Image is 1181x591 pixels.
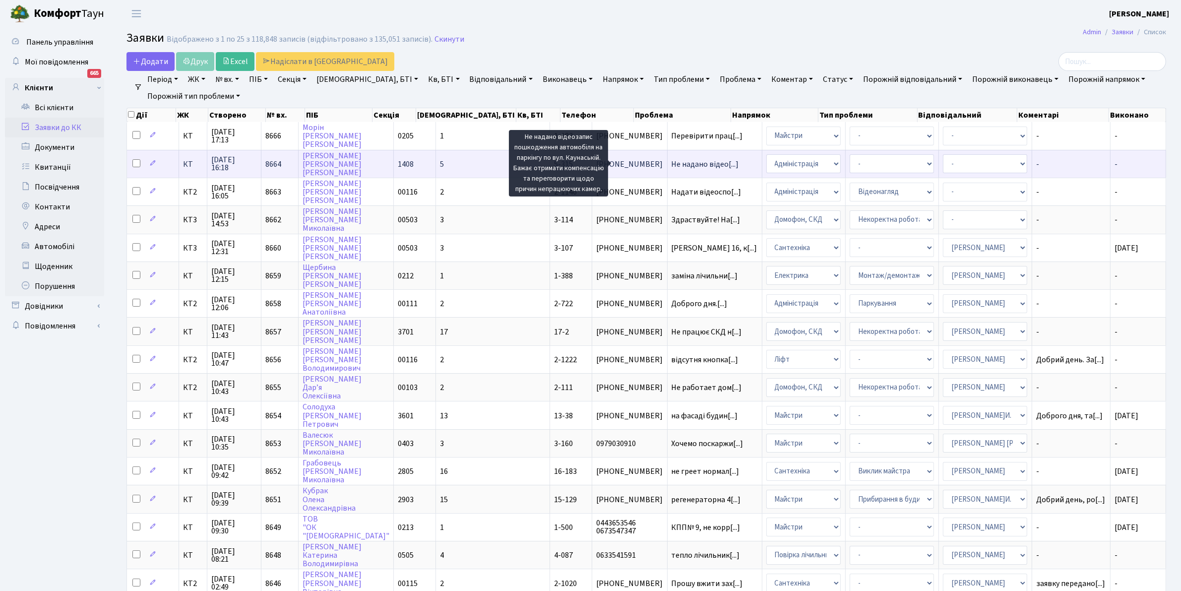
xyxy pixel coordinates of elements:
[818,108,918,122] th: Тип проблеми
[1115,214,1118,225] span: -
[5,177,104,197] a: Посвідчення
[303,290,362,318] a: [PERSON_NAME][PERSON_NAME]Анатоліївна
[303,150,362,178] a: [PERSON_NAME][PERSON_NAME][PERSON_NAME]
[5,137,104,157] a: Документи
[672,410,738,421] span: на фасаді будин[...]
[265,298,281,309] span: 8658
[560,108,634,122] th: Телефон
[133,56,168,67] span: Додати
[183,132,203,140] span: КТ
[211,128,257,144] span: [DATE] 17:13
[1036,578,1105,589] span: заявку передано[...]
[672,243,757,254] span: [PERSON_NAME] 16, к[...]
[312,71,422,88] a: [DEMOGRAPHIC_DATA], БТІ
[183,216,203,224] span: КТ3
[440,243,444,254] span: 3
[1109,8,1169,20] a: [PERSON_NAME]
[466,71,537,88] a: Відповідальний
[183,272,203,280] span: КТ
[1036,272,1106,280] span: -
[440,270,444,281] span: 1
[211,491,257,507] span: [DATE] 09:39
[596,440,663,448] span: 0979030910
[26,37,93,48] span: Панель управління
[245,71,272,88] a: ПІБ
[596,132,663,140] span: [PHONE_NUMBER]
[265,214,281,225] span: 8662
[143,88,244,105] a: Порожній тип проблеми
[398,298,418,309] span: 00111
[211,184,257,200] span: [DATE] 16:05
[1115,438,1118,449] span: -
[1115,410,1138,421] span: [DATE]
[1115,243,1138,254] span: [DATE]
[183,384,203,392] span: КТ2
[1036,384,1106,392] span: -
[516,108,560,122] th: Кв, БТІ
[440,214,444,225] span: 3
[398,382,418,393] span: 00103
[211,267,257,283] span: [DATE] 12:15
[554,578,577,589] span: 2-1020
[1064,71,1149,88] a: Порожній напрямок
[303,122,362,150] a: Морін[PERSON_NAME][PERSON_NAME]
[305,108,373,122] th: ПІБ
[183,551,203,559] span: КТ
[440,298,444,309] span: 2
[1036,300,1106,308] span: -
[265,410,281,421] span: 8654
[303,346,362,374] a: [PERSON_NAME][PERSON_NAME]Володимирович
[211,380,257,395] span: [DATE] 10:43
[596,356,663,364] span: [PHONE_NUMBER]
[34,5,104,22] span: Таун
[265,159,281,170] span: 8664
[1036,244,1106,252] span: -
[398,187,418,197] span: 00116
[183,188,203,196] span: КТ2
[265,466,281,477] span: 8652
[265,522,281,533] span: 8649
[211,463,257,479] span: [DATE] 09:42
[303,541,362,569] a: [PERSON_NAME]КатеринаВолодимирівна
[5,118,104,137] a: Заявки до КК
[1036,440,1106,448] span: -
[416,108,516,122] th: [DEMOGRAPHIC_DATA], БТІ
[554,438,573,449] span: 3-160
[398,438,414,449] span: 0403
[1036,524,1106,531] span: -
[424,71,463,88] a: Кв, БТІ
[672,494,741,505] span: регенераторна 4[...]
[34,5,81,21] b: Комфорт
[440,550,444,561] span: 4
[1109,8,1169,19] b: [PERSON_NAME]
[1068,22,1181,43] nav: breadcrumb
[440,327,448,337] span: 17
[265,187,281,197] span: 8663
[1036,494,1105,505] span: Добрий день, ро[...]
[596,519,663,535] span: 0443653546 0673547347
[968,71,1062,88] a: Порожній виконавець
[440,438,444,449] span: 3
[672,578,743,589] span: Прошу вжити зах[...]
[554,354,577,365] span: 2-1222
[672,522,741,533] span: КПП№ 9, не корр[...]
[859,71,966,88] a: Порожній відповідальний
[819,71,857,88] a: Статус
[274,71,311,88] a: Секція
[398,466,414,477] span: 2805
[1115,354,1118,365] span: -
[672,466,740,477] span: не греет нормал[...]
[1058,52,1166,71] input: Пошук...
[183,160,203,168] span: КТ
[554,522,573,533] span: 1-500
[183,328,203,336] span: КТ
[1036,551,1106,559] span: -
[509,130,608,197] div: Не надано відеозапис пошкодження автомобіля на паркінгу по вул. Каунаській. Бажає отримати компен...
[398,131,414,141] span: 0205
[1115,494,1138,505] span: [DATE]
[5,157,104,177] a: Квитанції
[398,550,414,561] span: 0505
[1115,270,1118,281] span: -
[216,52,254,71] a: Excel
[303,458,362,485] a: Грабовець[PERSON_NAME]Миколаївна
